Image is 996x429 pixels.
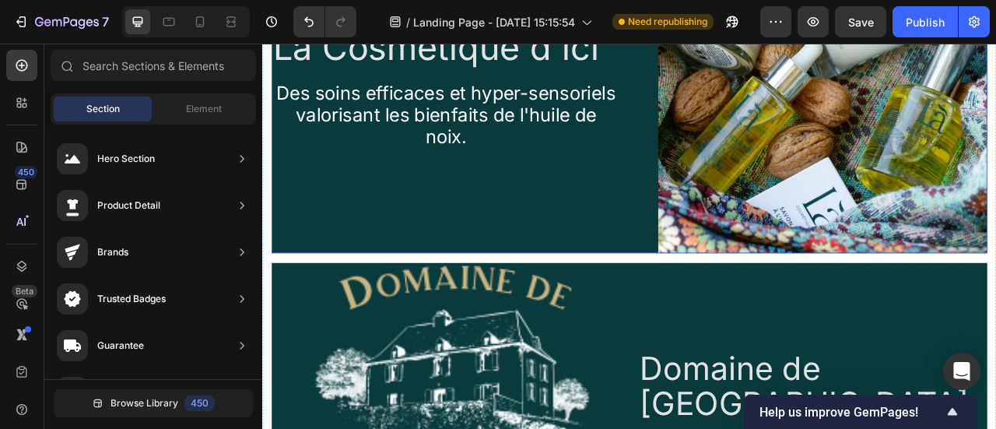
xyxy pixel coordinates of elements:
[186,102,222,116] span: Element
[293,6,356,37] div: Undo/Redo
[54,389,253,417] button: Browse Library450
[893,6,958,37] button: Publish
[110,396,178,410] span: Browse Library
[759,405,943,420] span: Help us improve GemPages!
[18,48,450,132] span: Des soins efficaces et hyper-sensoriels valorisant les bienfaits de l'huile de noix.
[15,166,37,178] div: 450
[97,151,155,167] div: Hero Section
[51,50,256,81] input: Search Sections & Elements
[406,14,410,30] span: /
[906,14,945,30] div: Publish
[6,6,116,37] button: 7
[943,353,980,390] div: Open Intercom Messenger
[628,15,707,29] span: Need republishing
[12,285,37,297] div: Beta
[97,338,144,353] div: Guarantee
[184,396,215,411] div: 450
[759,403,962,421] button: Show survey - Help us improve GemPages!
[848,16,874,29] span: Save
[413,14,575,30] span: Landing Page - [DATE] 15:15:54
[97,244,128,260] div: Brands
[102,12,109,31] p: 7
[262,44,996,429] iframe: Design area
[86,102,120,116] span: Section
[97,291,166,307] div: Trusted Badges
[835,6,886,37] button: Save
[97,198,160,213] div: Product Detail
